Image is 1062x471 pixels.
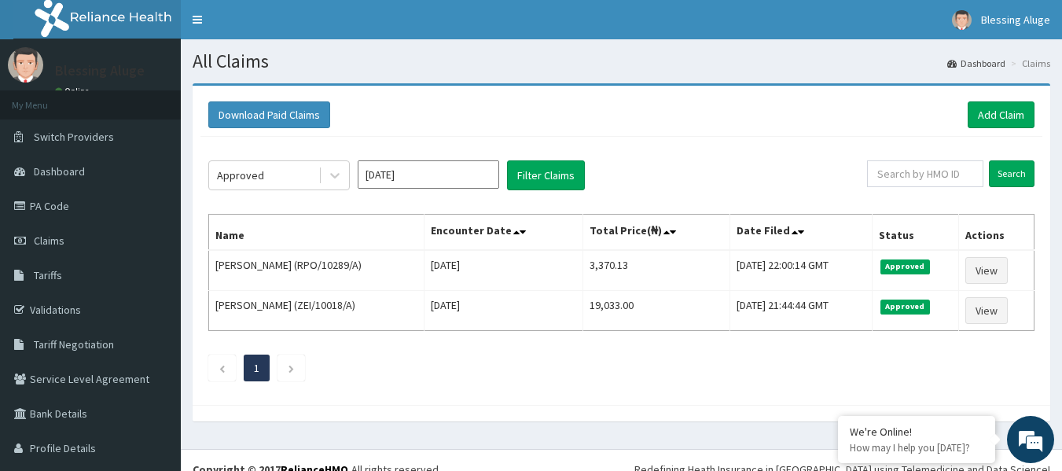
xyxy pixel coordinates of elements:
input: Search [989,160,1034,187]
a: View [965,257,1008,284]
span: Dashboard [34,164,85,178]
span: Tariffs [34,268,62,282]
td: 3,370.13 [583,250,730,291]
a: Next page [288,361,295,375]
th: Total Price(₦) [583,215,730,251]
a: Previous page [219,361,226,375]
td: [DATE] [424,250,582,291]
button: Filter Claims [507,160,585,190]
span: Tariff Negotiation [34,337,114,351]
td: [PERSON_NAME] (RPO/10289/A) [209,250,424,291]
th: Status [873,215,959,251]
h1: All Claims [193,51,1050,72]
span: Approved [880,259,930,274]
button: Download Paid Claims [208,101,330,128]
th: Encounter Date [424,215,582,251]
li: Claims [1007,57,1050,70]
th: Date Filed [730,215,873,251]
p: Blessing Aluge [55,64,145,78]
th: Name [209,215,424,251]
div: Approved [217,167,264,183]
span: Claims [34,234,64,248]
a: Dashboard [947,57,1005,70]
span: Blessing Aluge [981,13,1050,27]
span: Switch Providers [34,130,114,144]
input: Select Month and Year [358,160,499,189]
a: Page 1 is your current page [254,361,259,375]
td: [PERSON_NAME] (ZEI/10018/A) [209,291,424,331]
td: [DATE] 21:44:44 GMT [730,291,873,331]
th: Actions [959,215,1034,251]
a: Online [55,86,93,97]
td: [DATE] [424,291,582,331]
td: 19,033.00 [583,291,730,331]
img: User Image [8,47,43,83]
td: [DATE] 22:00:14 GMT [730,250,873,291]
a: View [965,297,1008,324]
div: We're Online! [850,425,983,439]
input: Search by HMO ID [867,160,983,187]
img: User Image [952,10,972,30]
p: How may I help you today? [850,441,983,454]
span: Approved [880,300,930,314]
a: Add Claim [968,101,1034,128]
